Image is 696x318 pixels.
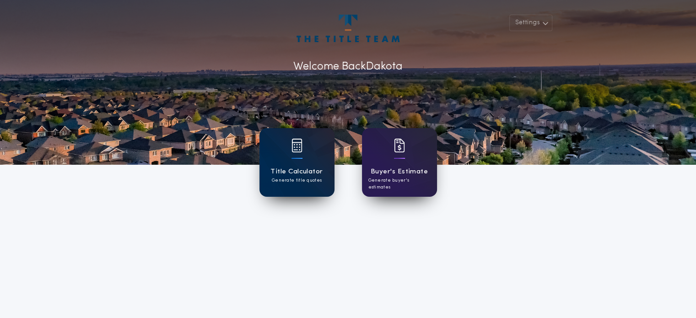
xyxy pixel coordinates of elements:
[272,177,322,184] p: Generate title quotes
[293,59,403,75] p: Welcome Back Dakota
[368,177,431,191] p: Generate buyer's estimates
[291,139,302,152] img: card icon
[509,15,552,31] button: Settings
[270,167,323,177] h1: Title Calculator
[371,167,428,177] h1: Buyer's Estimate
[259,128,335,197] a: card iconTitle CalculatorGenerate title quotes
[394,139,405,152] img: card icon
[297,15,399,42] img: account-logo
[362,128,437,197] a: card iconBuyer's EstimateGenerate buyer's estimates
